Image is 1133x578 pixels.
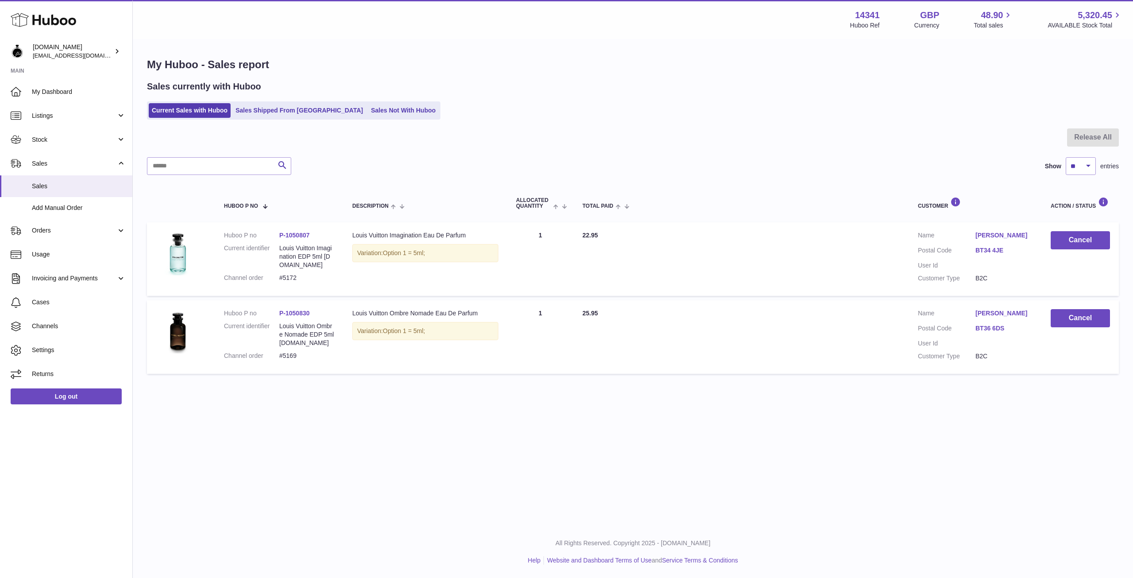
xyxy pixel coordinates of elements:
span: Orders [32,226,116,235]
p: All Rights Reserved. Copyright 2025 - [DOMAIN_NAME] [140,539,1126,547]
span: 5,320.45 [1078,9,1112,21]
span: Listings [32,112,116,120]
span: Option 1 = 5ml; [383,249,425,256]
a: Log out [11,388,122,404]
dt: User Id [918,339,975,348]
td: 1 [507,300,574,374]
a: Website and Dashboard Terms of Use [547,557,651,564]
dt: User Id [918,261,975,270]
span: Invoicing and Payments [32,274,116,283]
span: Add Manual Order [32,204,126,212]
a: Current Sales with Huboo [149,103,231,118]
dt: Customer Type [918,352,975,361]
dt: Channel order [224,274,279,282]
button: Cancel [1051,231,1110,249]
div: Variation: [352,322,498,340]
dt: Channel order [224,352,279,360]
dd: #5169 [279,352,335,360]
div: Action / Status [1051,197,1110,209]
dt: Name [918,231,975,242]
div: Customer [918,197,1033,209]
span: AVAILABLE Stock Total [1048,21,1122,30]
span: 25.95 [582,310,598,317]
a: BT36 6DS [975,324,1033,333]
span: My Dashboard [32,88,126,96]
a: Sales Not With Huboo [368,103,439,118]
td: 1 [507,222,574,296]
dt: Huboo P no [224,309,279,318]
a: 5,320.45 AVAILABLE Stock Total [1048,9,1122,30]
div: Louis Vuitton Imagination Eau De Parfum [352,231,498,240]
span: 48.90 [981,9,1003,21]
div: Currency [914,21,940,30]
img: lv-ombre-nomade-1.jpg [156,309,200,353]
span: Cases [32,298,126,306]
span: Stock [32,136,116,144]
dt: Postal Code [918,324,975,335]
span: Description [352,203,389,209]
span: Option 1 = 5ml; [383,327,425,334]
a: [PERSON_NAME] [975,231,1033,240]
h2: Sales currently with Huboo [147,81,261,93]
dt: Customer Type [918,274,975,283]
span: Settings [32,346,126,354]
img: theperfumesampler@gmail.com [11,45,24,58]
span: Channels [32,322,126,330]
a: [PERSON_NAME] [975,309,1033,318]
span: Returns [32,370,126,378]
dd: Louis Vuitton Ombre Nomade EDP 5ml [DOMAIN_NAME] [279,322,335,347]
div: Variation: [352,244,498,262]
dt: Huboo P no [224,231,279,240]
a: P-1050807 [279,232,310,239]
dt: Postal Code [918,246,975,257]
strong: GBP [920,9,939,21]
div: Huboo Ref [850,21,880,30]
a: P-1050830 [279,310,310,317]
span: 22.95 [582,232,598,239]
a: BT34 4JE [975,246,1033,255]
dd: #5172 [279,274,335,282]
a: Service Terms & Conditions [662,557,738,564]
dd: Louis Vuitton Imagination EDP 5ml [DOMAIN_NAME] [279,244,335,269]
dt: Current identifier [224,322,279,347]
a: 48.90 Total sales [974,9,1013,30]
span: Sales [32,182,126,190]
button: Cancel [1051,309,1110,327]
div: [DOMAIN_NAME] [33,43,112,60]
span: entries [1100,162,1119,171]
dd: B2C [975,352,1033,361]
span: Sales [32,159,116,168]
label: Show [1045,162,1061,171]
strong: 14341 [855,9,880,21]
dt: Name [918,309,975,320]
a: Help [528,557,541,564]
span: Huboo P no [224,203,258,209]
div: Louis Vuitton Ombre Nomade Eau De Parfum [352,309,498,318]
dt: Current identifier [224,244,279,269]
dd: B2C [975,274,1033,283]
span: Total sales [974,21,1013,30]
img: LV-imagination-1.jpg [156,231,200,275]
span: Usage [32,250,126,259]
h1: My Huboo - Sales report [147,58,1119,72]
span: Total paid [582,203,613,209]
li: and [544,556,738,565]
a: Sales Shipped From [GEOGRAPHIC_DATA] [232,103,366,118]
span: [EMAIL_ADDRESS][DOMAIN_NAME] [33,52,130,59]
span: ALLOCATED Quantity [516,198,551,209]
